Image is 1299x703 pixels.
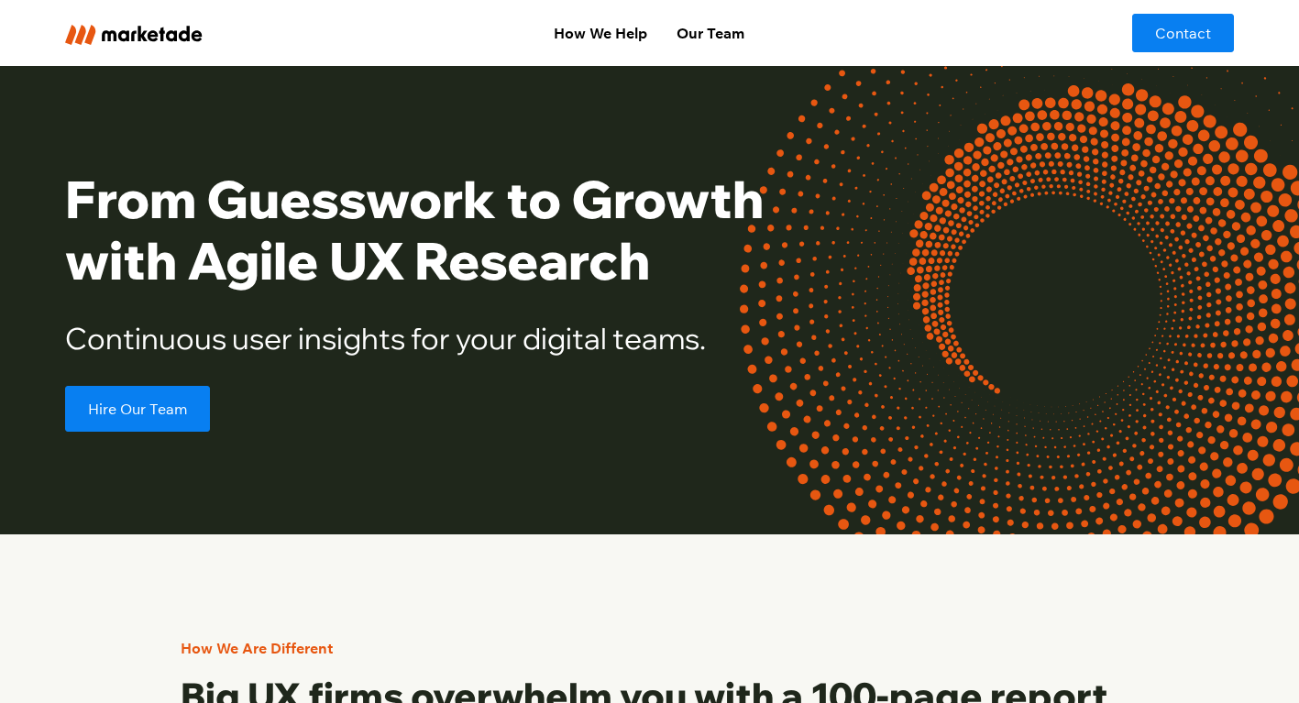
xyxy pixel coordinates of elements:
h2: Continuous user insights for your digital teams. [65,321,848,356]
a: home [65,21,309,44]
a: Contact [1132,14,1234,52]
a: Hire Our Team [65,386,210,432]
h1: From Guesswork to Growth with Agile UX Research [65,169,848,291]
div: How We Are Different [181,637,333,659]
a: How We Help [539,15,662,51]
a: Our Team [662,15,759,51]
